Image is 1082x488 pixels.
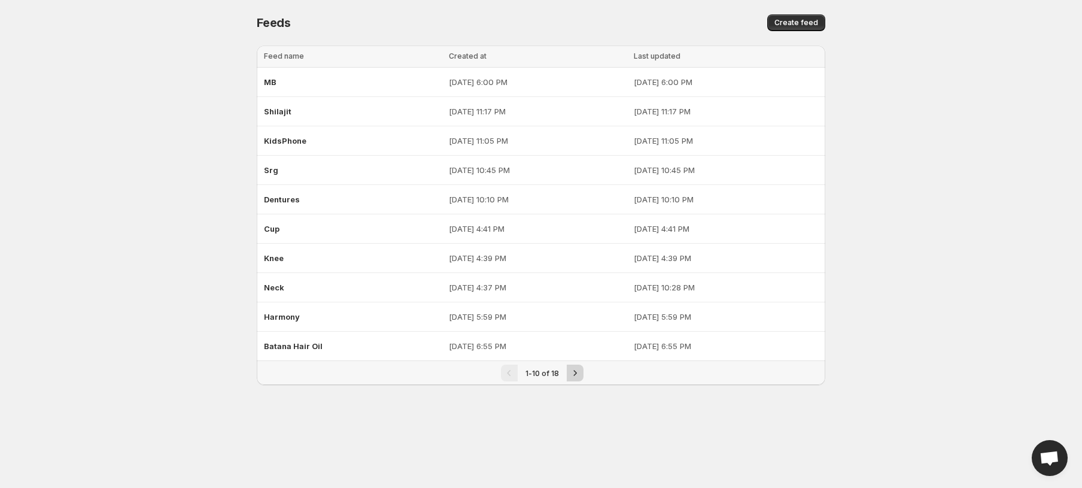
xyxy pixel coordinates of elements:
[449,105,627,117] p: [DATE] 11:17 PM
[634,281,818,293] p: [DATE] 10:28 PM
[449,281,627,293] p: [DATE] 4:37 PM
[525,369,559,378] span: 1-10 of 18
[634,164,818,176] p: [DATE] 10:45 PM
[1032,440,1068,476] a: Open chat
[774,18,818,28] span: Create feed
[634,193,818,205] p: [DATE] 10:10 PM
[257,16,291,30] span: Feeds
[264,195,300,204] span: Dentures
[449,51,487,60] span: Created at
[634,105,818,117] p: [DATE] 11:17 PM
[264,51,304,60] span: Feed name
[567,365,583,381] button: Next
[264,253,284,263] span: Knee
[449,223,627,235] p: [DATE] 4:41 PM
[634,340,818,352] p: [DATE] 6:55 PM
[767,14,825,31] button: Create feed
[264,107,291,116] span: Shilajit
[634,51,680,60] span: Last updated
[449,164,627,176] p: [DATE] 10:45 PM
[634,223,818,235] p: [DATE] 4:41 PM
[449,311,627,323] p: [DATE] 5:59 PM
[634,76,818,88] p: [DATE] 6:00 PM
[634,252,818,264] p: [DATE] 4:39 PM
[264,165,278,175] span: Srg
[264,283,284,292] span: Neck
[264,224,279,234] span: Cup
[449,193,627,205] p: [DATE] 10:10 PM
[449,76,627,88] p: [DATE] 6:00 PM
[634,135,818,147] p: [DATE] 11:05 PM
[264,77,276,87] span: MB
[449,252,627,264] p: [DATE] 4:39 PM
[264,136,306,146] span: KidsPhone
[449,135,627,147] p: [DATE] 11:05 PM
[449,340,627,352] p: [DATE] 6:55 PM
[264,341,323,351] span: Batana Hair Oil
[257,360,825,385] nav: Pagination
[634,311,818,323] p: [DATE] 5:59 PM
[264,312,300,322] span: Harmony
